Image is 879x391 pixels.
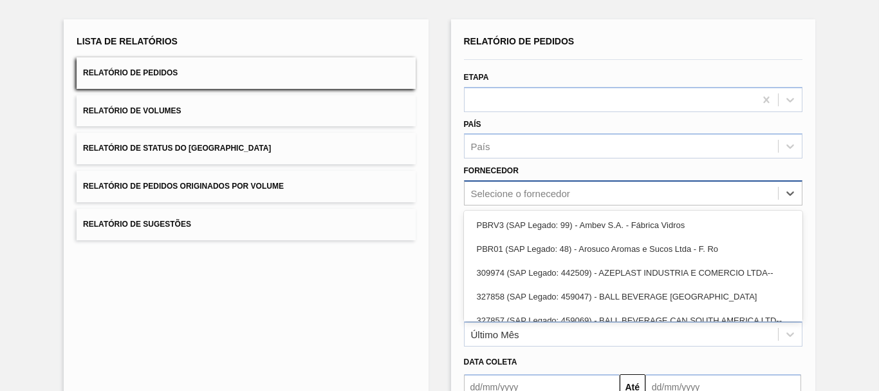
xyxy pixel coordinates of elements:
span: Relatório de Status do [GEOGRAPHIC_DATA] [83,144,271,153]
div: PBRV3 (SAP Legado: 99) - Ambev S.A. - Fábrica Vidros [464,213,802,237]
span: Relatório de Sugestões [83,220,191,229]
span: Lista de Relatórios [77,36,178,46]
label: Etapa [464,73,489,82]
label: Fornecedor [464,166,519,175]
div: PBR01 (SAP Legado: 48) - Arosuco Aromas e Sucos Ltda - F. Ro [464,237,802,261]
span: Relatório de Pedidos Originados por Volume [83,182,284,191]
div: Último Mês [471,329,519,339]
span: Relatório de Pedidos [464,36,575,46]
button: Relatório de Volumes [77,95,415,127]
div: Selecione o fornecedor [471,188,570,199]
div: 309974 (SAP Legado: 442509) - AZEPLAST INDUSTRIA E COMERCIO LTDA-- [464,261,802,285]
div: 327858 (SAP Legado: 459047) - BALL BEVERAGE [GEOGRAPHIC_DATA] [464,285,802,309]
label: País [464,120,481,129]
span: Relatório de Volumes [83,106,181,115]
button: Relatório de Status do [GEOGRAPHIC_DATA] [77,133,415,164]
button: Relatório de Pedidos [77,57,415,89]
span: Data coleta [464,358,517,367]
div: 327857 (SAP Legado: 459069) - BALL BEVERAGE CAN SOUTH AMERICA LTD-- [464,309,802,332]
button: Relatório de Sugestões [77,209,415,240]
button: Relatório de Pedidos Originados por Volume [77,171,415,202]
span: Relatório de Pedidos [83,68,178,77]
div: País [471,141,490,152]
